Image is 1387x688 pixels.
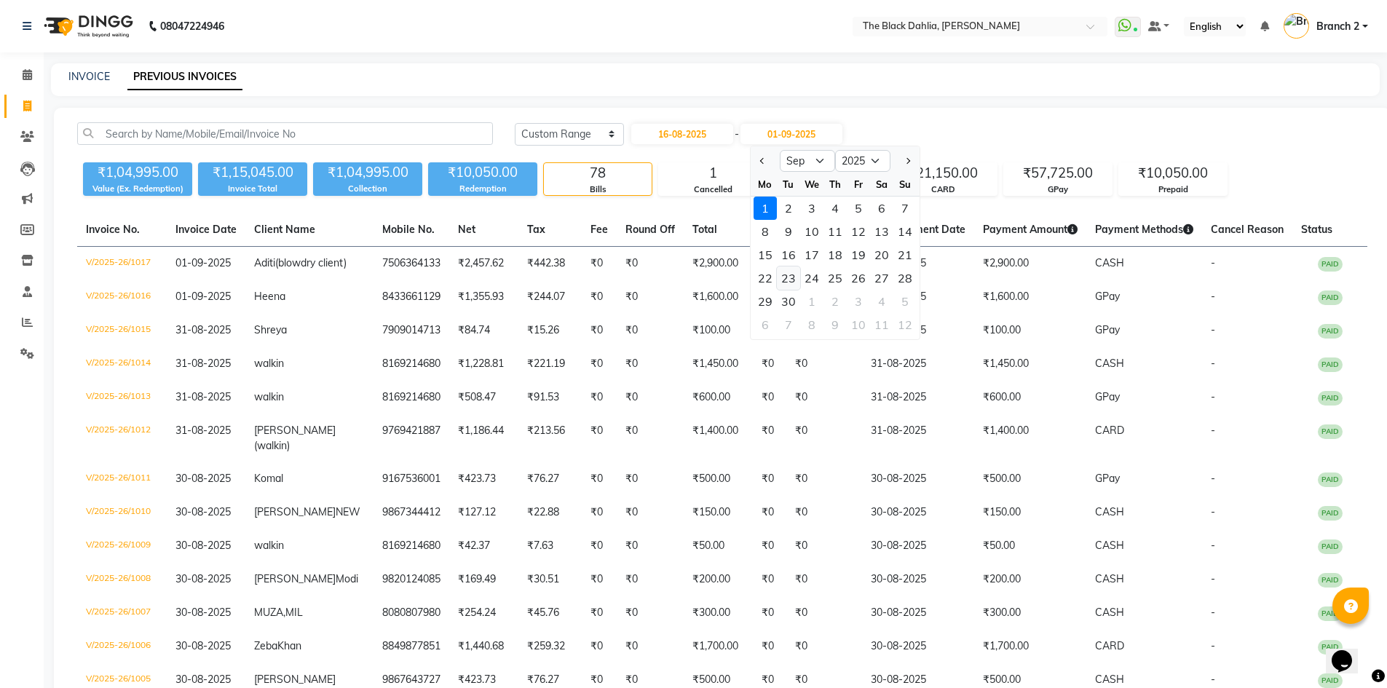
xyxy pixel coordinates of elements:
[753,596,786,630] td: ₹0
[374,596,449,630] td: 8080807980
[77,247,167,281] td: V/2025-26/1017
[254,539,284,552] span: walkin
[254,439,290,452] span: (walkin)
[847,197,870,220] div: 5
[1095,572,1124,585] span: CASH
[684,381,753,414] td: ₹600.00
[160,6,224,47] b: 08047224946
[582,596,617,630] td: ₹0
[684,414,753,462] td: ₹1,400.00
[823,197,847,220] div: Thursday, September 4, 2025
[777,313,800,336] div: Tuesday, October 7, 2025
[684,496,753,529] td: ₹150.00
[1095,290,1120,303] span: GPay
[870,266,893,290] div: 27
[617,496,684,529] td: ₹0
[847,266,870,290] div: 26
[77,529,167,563] td: V/2025-26/1009
[870,243,893,266] div: Saturday, September 20, 2025
[777,290,800,313] div: 30
[974,247,1086,281] td: ₹2,900.00
[1284,13,1309,39] img: Branch 2
[847,197,870,220] div: Friday, September 5, 2025
[1095,539,1124,552] span: CASH
[847,243,870,266] div: 19
[889,183,997,196] div: CARD
[823,173,847,196] div: Th
[847,290,870,313] div: 3
[754,290,777,313] div: 29
[374,462,449,496] td: 9167536001
[754,243,777,266] div: 15
[625,223,675,236] span: Round Off
[800,313,823,336] div: Wednesday, October 8, 2025
[740,124,842,144] input: End Date
[86,223,140,236] span: Invoice No.
[893,220,917,243] div: 14
[684,596,753,630] td: ₹300.00
[518,280,582,314] td: ₹244.07
[1318,539,1343,554] span: PAID
[582,496,617,529] td: ₹0
[518,347,582,381] td: ₹221.19
[870,220,893,243] div: 13
[786,529,862,563] td: ₹0
[862,381,974,414] td: 31-08-2025
[753,496,786,529] td: ₹0
[313,183,422,195] div: Collection
[777,243,800,266] div: 16
[518,462,582,496] td: ₹76.27
[313,162,422,183] div: ₹1,04,995.00
[374,414,449,462] td: 9769421887
[544,163,652,183] div: 78
[1318,506,1343,521] span: PAID
[847,290,870,313] div: Friday, October 3, 2025
[1095,323,1120,336] span: GPay
[893,290,917,313] div: 5
[617,381,684,414] td: ₹0
[893,243,917,266] div: 21
[893,173,917,196] div: Su
[862,496,974,529] td: 30-08-2025
[777,243,800,266] div: Tuesday, September 16, 2025
[527,223,545,236] span: Tax
[870,220,893,243] div: Saturday, September 13, 2025
[800,266,823,290] div: 24
[175,472,231,485] span: 30-08-2025
[753,462,786,496] td: ₹0
[382,223,435,236] span: Mobile No.
[582,247,617,281] td: ₹0
[449,347,518,381] td: ₹1,228.81
[374,247,449,281] td: 7506364133
[893,266,917,290] div: 28
[1004,183,1112,196] div: GPay
[449,529,518,563] td: ₹42.37
[847,220,870,243] div: Friday, September 12, 2025
[1095,505,1124,518] span: CASH
[684,247,753,281] td: ₹2,900.00
[823,197,847,220] div: 4
[800,266,823,290] div: Wednesday, September 24, 2025
[659,183,767,196] div: Cancelled
[77,381,167,414] td: V/2025-26/1013
[754,290,777,313] div: Monday, September 29, 2025
[77,280,167,314] td: V/2025-26/1016
[893,197,917,220] div: Sunday, September 7, 2025
[1318,290,1343,305] span: PAID
[449,414,518,462] td: ₹1,186.44
[175,223,237,236] span: Invoice Date
[336,505,360,518] span: NEW
[77,122,493,145] input: Search by Name/Mobile/Email/Invoice No
[449,462,518,496] td: ₹423.73
[374,563,449,596] td: 9820124085
[777,220,800,243] div: Tuesday, September 9, 2025
[1318,324,1343,339] span: PAID
[518,596,582,630] td: ₹45.76
[800,173,823,196] div: We
[1095,472,1120,485] span: GPay
[518,414,582,462] td: ₹213.56
[582,381,617,414] td: ₹0
[1318,573,1343,588] span: PAID
[754,220,777,243] div: Monday, September 8, 2025
[254,390,284,403] span: walkin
